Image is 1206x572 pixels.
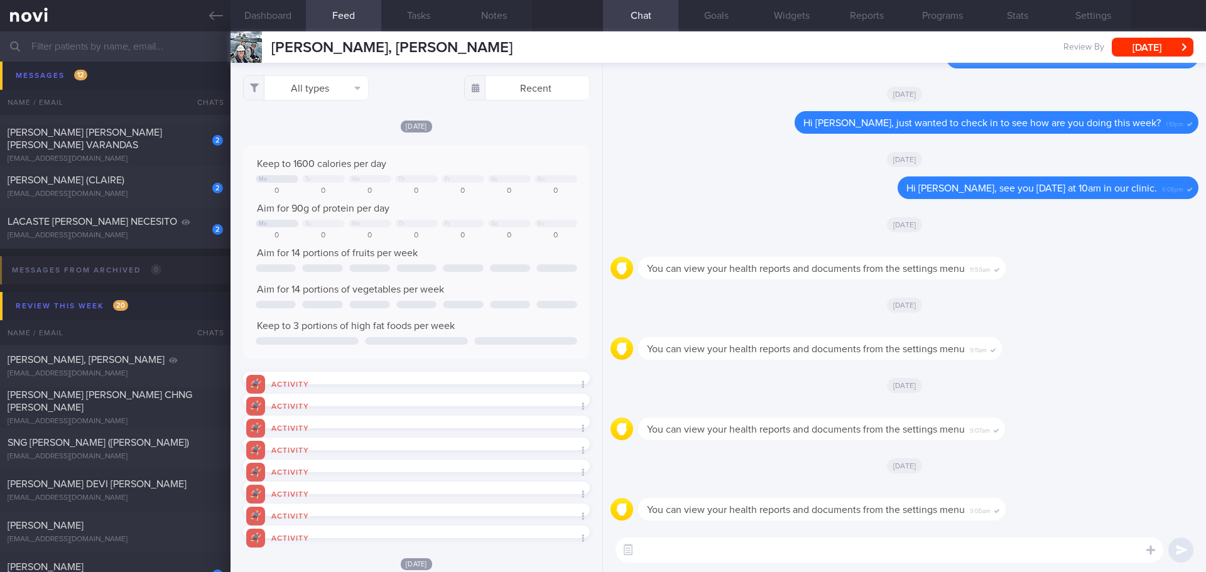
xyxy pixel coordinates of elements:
[13,298,131,315] div: Review this week
[8,127,162,150] span: [PERSON_NAME] [PERSON_NAME] [PERSON_NAME] VARANDAS
[538,176,545,183] div: Su
[257,203,389,213] span: Aim for 90g of protein per day
[352,220,361,227] div: We
[257,248,418,258] span: Aim for 14 portions of fruits per week
[1166,117,1183,129] span: 1:10pm
[212,100,223,111] div: 2
[8,231,223,240] div: [EMAIL_ADDRESS][DOMAIN_NAME]
[8,494,223,503] div: [EMAIL_ADDRESS][DOMAIN_NAME]
[8,217,177,227] span: LACASTE [PERSON_NAME] NECESITO
[1112,38,1193,57] button: [DATE]
[257,159,386,169] span: Keep to 1600 calories per day
[488,186,531,196] div: 0
[1162,182,1183,194] span: 6:08pm
[151,264,161,275] span: 0
[535,231,577,240] div: 0
[259,176,268,183] div: Mo
[243,75,369,100] button: All types
[265,532,315,542] div: Activity
[970,343,987,355] span: 9:11am
[212,183,223,193] div: 2
[8,562,84,572] span: [PERSON_NAME]
[535,186,577,196] div: 0
[8,154,223,164] div: [EMAIL_ADDRESS][DOMAIN_NAME]
[887,298,923,313] span: [DATE]
[906,183,1157,193] span: Hi [PERSON_NAME], see you [DATE] at 10am in our clinic.
[8,417,223,426] div: [EMAIL_ADDRESS][DOMAIN_NAME]
[256,231,298,240] div: 0
[8,369,223,379] div: [EMAIL_ADDRESS][DOMAIN_NAME]
[395,231,438,240] div: 0
[401,558,432,570] span: [DATE]
[491,176,498,183] div: Sa
[8,355,165,365] span: [PERSON_NAME], [PERSON_NAME]
[538,220,545,227] div: Su
[8,521,84,531] span: [PERSON_NAME]
[803,118,1161,128] span: Hi [PERSON_NAME], just wanted to check in to see how are you doing this week?
[265,378,315,389] div: Activity
[647,344,965,354] span: You can view your health reports and documents from the settings menu
[445,220,450,227] div: Fr
[8,65,223,75] div: [EMAIL_ADDRESS][DOMAIN_NAME]
[970,504,991,515] span: 9:05am
[8,438,189,448] span: SNG [PERSON_NAME] ([PERSON_NAME])
[265,510,315,521] div: Activity
[647,424,965,434] span: You can view your health reports and documents from the settings menu
[970,423,990,435] span: 9:07am
[8,535,223,544] div: [EMAIL_ADDRESS][DOMAIN_NAME]
[442,186,484,196] div: 0
[113,300,128,311] span: 20
[1063,42,1104,53] span: Review By
[256,186,298,196] div: 0
[265,422,315,433] div: Activity
[180,320,231,345] div: Chats
[265,444,315,455] div: Activity
[302,231,345,240] div: 0
[352,176,361,183] div: We
[445,176,450,183] div: Fr
[271,40,513,55] span: [PERSON_NAME], [PERSON_NAME]
[259,220,268,227] div: Mo
[398,220,405,227] div: Th
[8,175,124,185] span: [PERSON_NAME] (CLAIRE)
[401,121,432,132] span: [DATE]
[8,452,223,461] div: [EMAIL_ADDRESS][DOMAIN_NAME]
[488,231,531,240] div: 0
[8,107,223,116] div: [EMAIL_ADDRESS][DOMAIN_NAME]
[647,264,965,274] span: You can view your health reports and documents from the settings menu
[212,135,223,146] div: 2
[647,505,965,515] span: You can view your health reports and documents from the settings menu
[8,479,187,489] span: [PERSON_NAME] DEVI [PERSON_NAME]
[887,458,923,473] span: [DATE]
[265,466,315,477] div: Activity
[8,92,84,102] span: [PERSON_NAME]
[9,262,165,279] div: Messages from Archived
[8,190,223,199] div: [EMAIL_ADDRESS][DOMAIN_NAME]
[8,390,192,413] span: [PERSON_NAME] [PERSON_NAME] CHNG [PERSON_NAME]
[887,152,923,167] span: [DATE]
[398,176,405,183] div: Th
[349,186,391,196] div: 0
[257,321,455,331] span: Keep to 3 portions of high fat foods per week
[970,262,991,274] span: 11:59am
[305,220,312,227] div: Tu
[442,231,484,240] div: 0
[305,176,312,183] div: Tu
[887,87,923,102] span: [DATE]
[265,488,315,499] div: Activity
[395,186,438,196] div: 0
[302,186,345,196] div: 0
[265,400,315,411] div: Activity
[491,220,498,227] div: Sa
[257,284,444,294] span: Aim for 14 portions of vegetables per week
[349,231,391,240] div: 0
[212,224,223,235] div: 2
[212,58,223,69] div: 6
[887,217,923,232] span: [DATE]
[887,378,923,393] span: [DATE]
